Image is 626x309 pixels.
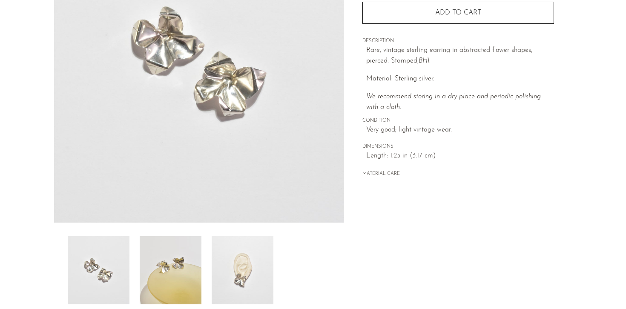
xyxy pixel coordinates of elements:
img: Abstract Flower Earrings [68,236,129,304]
span: DESCRIPTION [362,37,554,45]
img: Abstract Flower Earrings [140,236,201,304]
em: BHI. [419,57,431,64]
p: Rare, vintage sterling earring in abstracted flower shapes, pierced. Stamped, [366,45,554,67]
span: DIMENSIONS [362,143,554,151]
span: Length: 1.25 in (3.17 cm) [366,151,554,162]
button: MATERIAL CARE [362,171,400,177]
span: Very good; light vintage wear. [366,125,554,136]
span: Add to cart [435,9,481,17]
p: Material: Sterling silver. [366,74,554,85]
button: Add to cart [362,2,554,24]
img: Abstract Flower Earrings [212,236,273,304]
i: We recommend storing in a dry place and periodic polishing with a cloth. [366,93,541,111]
span: CONDITION [362,117,554,125]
